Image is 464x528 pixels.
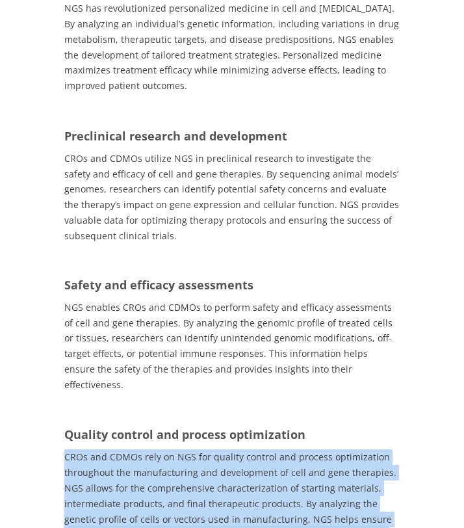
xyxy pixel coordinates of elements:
b: Safety and efficacy assessments [64,277,253,293]
span: CROs and CDMOs utilize NGS in preclinical research to investigate the safety and efficacy of cell... [64,152,399,242]
span: NGS has revolutionized personalized medicine in cell and [MEDICAL_DATA]. By analyzing an individu... [64,2,399,92]
b: Quality control and process optimization [64,427,305,442]
span: NGS enables CROs and CDMOs to perform safety and efficacy assessments of cell and gene therapies.... [64,301,393,391]
b: Preclinical research and development [64,128,287,144]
